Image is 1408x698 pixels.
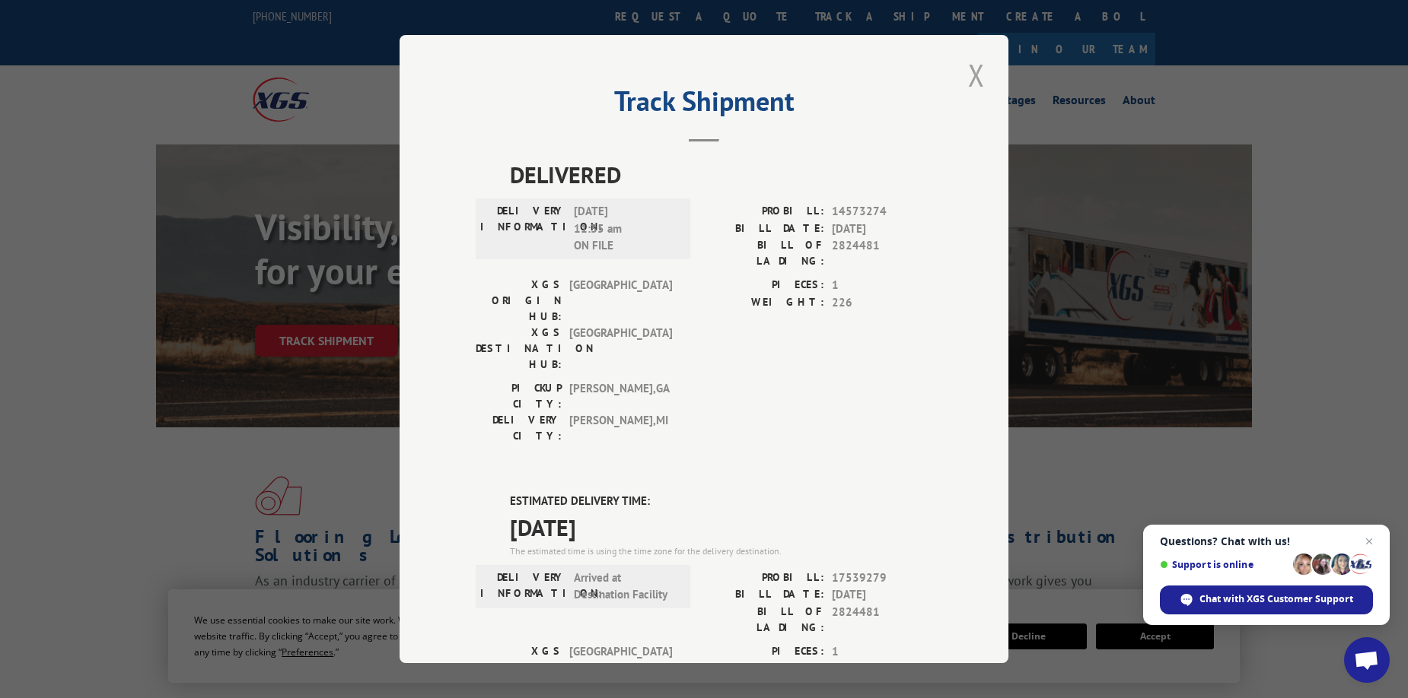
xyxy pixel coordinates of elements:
[480,203,566,255] label: DELIVERY INFORMATION:
[704,277,824,294] label: PIECES:
[476,412,562,444] label: DELIVERY CITY:
[476,380,562,412] label: PICKUP CITY:
[1160,535,1373,547] span: Questions? Chat with us!
[510,157,932,192] span: DELIVERED
[574,203,677,255] span: [DATE] 11:35 am ON FILE
[704,220,824,237] label: BILL DATE:
[1160,559,1288,570] span: Support is online
[1160,585,1373,614] span: Chat with XGS Customer Support
[832,293,932,311] span: 226
[569,277,672,325] span: [GEOGRAPHIC_DATA]
[510,509,932,544] span: [DATE]
[704,586,824,604] label: BILL DATE:
[569,412,672,444] span: [PERSON_NAME] , MI
[574,569,677,603] span: Arrived at Destination Facility
[832,277,932,294] span: 1
[704,642,824,660] label: PIECES:
[832,569,932,586] span: 17539279
[476,90,932,119] h2: Track Shipment
[476,325,562,373] label: XGS DESTINATION HUB:
[964,54,989,96] button: Close modal
[1199,592,1353,606] span: Chat with XGS Customer Support
[832,203,932,221] span: 14573274
[480,569,566,603] label: DELIVERY INFORMATION:
[704,569,824,586] label: PROBILL:
[476,642,562,690] label: XGS ORIGIN HUB:
[569,380,672,412] span: [PERSON_NAME] , GA
[832,660,932,677] span: 68
[704,603,824,635] label: BILL OF LADING:
[704,237,824,269] label: BILL OF LADING:
[832,237,932,269] span: 2824481
[832,220,932,237] span: [DATE]
[476,277,562,325] label: XGS ORIGIN HUB:
[1344,637,1390,683] a: Open chat
[832,642,932,660] span: 1
[510,493,932,510] label: ESTIMATED DELIVERY TIME:
[704,293,824,311] label: WEIGHT:
[510,544,932,557] div: The estimated time is using the time zone for the delivery destination.
[832,603,932,635] span: 2824481
[832,586,932,604] span: [DATE]
[704,203,824,221] label: PROBILL:
[704,660,824,677] label: WEIGHT:
[569,325,672,373] span: [GEOGRAPHIC_DATA]
[569,642,672,690] span: [GEOGRAPHIC_DATA]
